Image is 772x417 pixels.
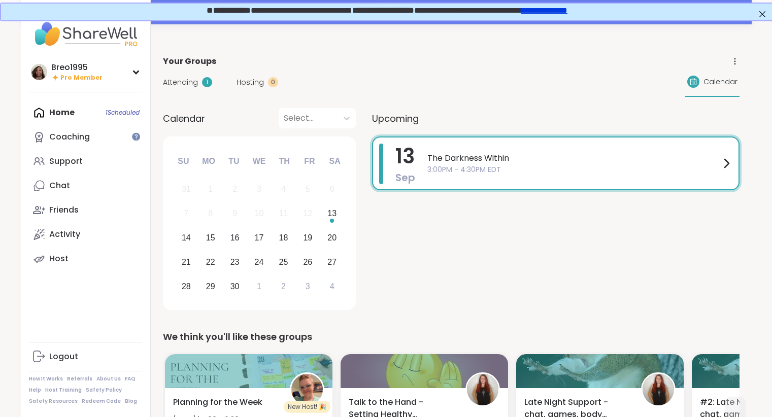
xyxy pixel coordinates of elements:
span: Upcoming [372,112,419,125]
div: Choose Wednesday, October 1st, 2025 [248,275,270,297]
div: Not available Sunday, September 7th, 2025 [176,203,197,225]
div: We [248,150,270,172]
div: 4 [330,280,334,293]
div: 0 [268,77,278,87]
div: We think you'll like these groups [163,330,740,344]
span: Hosting [237,77,264,88]
a: Host Training [45,387,82,394]
a: Redeem Code [82,398,121,405]
div: 20 [327,231,337,245]
a: Help [29,387,41,394]
div: 30 [230,280,240,293]
a: How It Works [29,375,63,383]
a: Logout [29,344,142,369]
div: Choose Tuesday, September 23rd, 2025 [224,251,246,273]
a: About Us [96,375,121,383]
a: Safety Resources [29,398,78,405]
div: 25 [279,255,288,269]
div: 3 [306,280,310,293]
div: 27 [327,255,337,269]
div: Coaching [49,131,90,143]
div: Choose Thursday, October 2nd, 2025 [273,275,294,297]
a: Chat [29,173,142,198]
img: ShareWell Nav Logo [29,16,142,52]
div: 21 [182,255,191,269]
iframe: Spotlight [132,132,140,141]
div: Friends [49,204,79,216]
div: 10 [255,206,264,220]
div: 18 [279,231,288,245]
div: 23 [230,255,240,269]
div: Fr [298,150,321,172]
div: Mo [197,150,220,172]
span: Calendar [703,77,737,87]
img: megquinn [291,374,323,405]
div: Chat [49,180,70,191]
div: Not available Friday, September 5th, 2025 [297,179,319,200]
div: 3 [257,182,261,196]
div: Choose Saturday, September 20th, 2025 [321,227,343,249]
div: Logout [49,351,78,362]
div: Choose Monday, September 15th, 2025 [199,227,221,249]
span: Attending [163,77,198,88]
a: Support [29,149,142,173]
div: Not available Monday, September 1st, 2025 [199,179,221,200]
div: Choose Saturday, October 4th, 2025 [321,275,343,297]
div: Choose Sunday, September 14th, 2025 [176,227,197,249]
div: Choose Saturday, September 27th, 2025 [321,251,343,273]
div: Not available Wednesday, September 3rd, 2025 [248,179,270,200]
div: 15 [206,231,215,245]
div: Choose Wednesday, September 24th, 2025 [248,251,270,273]
div: Choose Thursday, September 25th, 2025 [273,251,294,273]
div: 22 [206,255,215,269]
img: SarahR83 [643,374,674,405]
div: 13 [327,206,337,220]
div: 19 [303,231,312,245]
div: Support [49,156,83,167]
span: Sep [395,170,415,185]
div: 1 [257,280,261,293]
div: 31 [182,182,191,196]
div: 5 [306,182,310,196]
div: Choose Saturday, September 13th, 2025 [321,203,343,225]
div: Choose Monday, September 22nd, 2025 [199,251,221,273]
div: Su [172,150,194,172]
div: 4 [281,182,286,196]
div: 24 [255,255,264,269]
div: Choose Monday, September 29th, 2025 [199,275,221,297]
div: Choose Sunday, September 28th, 2025 [176,275,197,297]
div: Tu [223,150,245,172]
a: FAQ [125,375,136,383]
div: 26 [303,255,312,269]
div: Not available Saturday, September 6th, 2025 [321,179,343,200]
a: Referrals [67,375,92,383]
div: 16 [230,231,240,245]
a: Friends [29,198,142,222]
div: 1 [208,182,213,196]
div: 2 [281,280,286,293]
div: Choose Wednesday, September 17th, 2025 [248,227,270,249]
div: 29 [206,280,215,293]
span: Pro Member [60,74,103,82]
div: Choose Tuesday, September 30th, 2025 [224,275,246,297]
img: SarahR83 [467,374,498,405]
div: 7 [184,206,188,220]
div: Not available Friday, September 12th, 2025 [297,203,319,225]
div: Not available Monday, September 8th, 2025 [199,203,221,225]
div: 17 [255,231,264,245]
div: Th [273,150,295,172]
div: Breo1995 [51,62,103,73]
div: 14 [182,231,191,245]
div: 6 [330,182,334,196]
div: 2 [232,182,237,196]
div: 12 [303,206,312,220]
div: Not available Thursday, September 4th, 2025 [273,179,294,200]
span: The Darkness Within [427,152,720,164]
a: Coaching [29,125,142,149]
div: Not available Tuesday, September 9th, 2025 [224,203,246,225]
div: Choose Friday, September 19th, 2025 [297,227,319,249]
div: month 2025-09 [174,177,344,298]
div: Choose Sunday, September 21st, 2025 [176,251,197,273]
a: Blog [125,398,137,405]
div: Choose Friday, September 26th, 2025 [297,251,319,273]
